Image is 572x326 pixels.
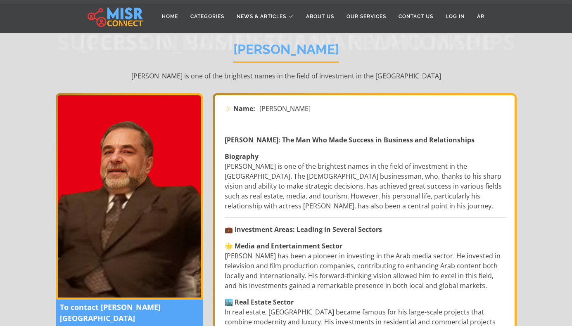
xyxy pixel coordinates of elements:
a: Contact Us [392,9,439,24]
a: About Us [300,9,340,24]
strong: 💼 Investment Areas: Leading in Several Sectors [225,225,382,234]
span: News & Articles [237,13,286,20]
a: News & Articles [230,9,300,24]
strong: [PERSON_NAME]: The Man Who Made Success in Business and Relationships [225,135,475,144]
strong: Biography [225,152,259,161]
a: Log in [439,9,471,24]
img: main.misr_connect [88,6,143,27]
h1: [PERSON_NAME] [233,42,339,63]
a: Home [156,9,184,24]
a: AR [471,9,491,24]
strong: 🏙️ Real Estate Sector [225,298,294,307]
a: Categories [184,9,230,24]
p: [PERSON_NAME] is one of the brightest names in the field of investment in the [GEOGRAPHIC_DATA]. ... [225,151,506,211]
strong: Name: [233,104,255,113]
p: [PERSON_NAME] is one of the brightest names in the field of investment in the [GEOGRAPHIC_DATA] [56,71,517,81]
strong: 🌟 Media and Entertainment Sector [225,241,342,250]
span: [PERSON_NAME] [259,104,311,113]
img: Alaa Al-Khawaja [56,93,203,300]
p: [PERSON_NAME] has been a pioneer in investing in the Arab media sector. He invested in television... [225,241,506,291]
a: Our Services [340,9,392,24]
